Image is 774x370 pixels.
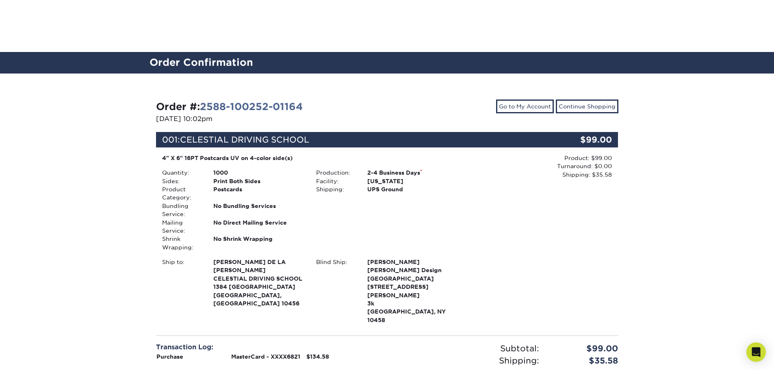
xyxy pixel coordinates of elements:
div: Production: [310,169,361,177]
strong: $134.58 [306,353,329,360]
a: Continue Shopping [556,100,618,113]
div: UPS Ground [361,185,464,193]
div: Blind Ship: [310,258,361,324]
div: Product Category: [156,185,207,202]
span: 3k [367,299,458,307]
div: 1000 [207,169,310,177]
div: Facility: [310,177,361,185]
div: Quantity: [156,169,207,177]
iframe: Google Customer Reviews [2,345,69,367]
div: 2-4 Business Days [361,169,464,177]
div: Shrink Wrapping: [156,235,207,251]
div: $35.58 [545,355,624,367]
strong: [GEOGRAPHIC_DATA], [GEOGRAPHIC_DATA] 10456 [213,258,304,307]
div: No Bundling Services [207,202,310,219]
span: [PERSON_NAME] [367,258,458,266]
div: Subtotal: [387,342,545,355]
div: No Direct Mailing Service [207,219,310,235]
span: 1384 [GEOGRAPHIC_DATA] [213,283,304,291]
div: Open Intercom Messenger [746,342,766,362]
div: Ship to: [156,258,207,307]
div: $99.00 [541,132,618,147]
div: Sides: [156,177,207,185]
div: Shipping: [387,355,545,367]
span: CELESTIAL DRIVING SCHOOL [213,275,304,283]
div: Mailing Service: [156,219,207,235]
div: 001: [156,132,541,147]
strong: [GEOGRAPHIC_DATA], NY 10458 [367,258,458,323]
div: $99.00 [545,342,624,355]
span: CELESTIAL DRIVING SCHOOL [180,135,309,145]
div: Product: $99.00 Turnaround: $0.00 Shipping: $35.58 [464,154,612,179]
div: Postcards [207,185,310,202]
strong: MasterCard - XXXX6821 [231,353,300,360]
strong: Order #: [156,101,303,113]
div: Transaction Log: [156,342,381,352]
a: 2588-100252-01164 [200,101,303,113]
div: No Shrink Wrapping [207,235,310,251]
span: [PERSON_NAME] Design [GEOGRAPHIC_DATA] [367,266,458,283]
div: Bundling Service: [156,202,207,219]
div: [US_STATE] [361,177,464,185]
div: Shipping: [310,185,361,193]
span: [STREET_ADDRESS][PERSON_NAME] [367,283,458,299]
div: 4" X 6" 16PT Postcards UV on 4-color side(s) [162,154,458,162]
span: [PERSON_NAME] DE LA [PERSON_NAME] [213,258,304,275]
div: Print Both Sides [207,177,310,185]
p: [DATE] 10:02pm [156,114,381,124]
a: Go to My Account [496,100,554,113]
h2: Order Confirmation [143,55,631,70]
strong: Purchase [156,353,183,360]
